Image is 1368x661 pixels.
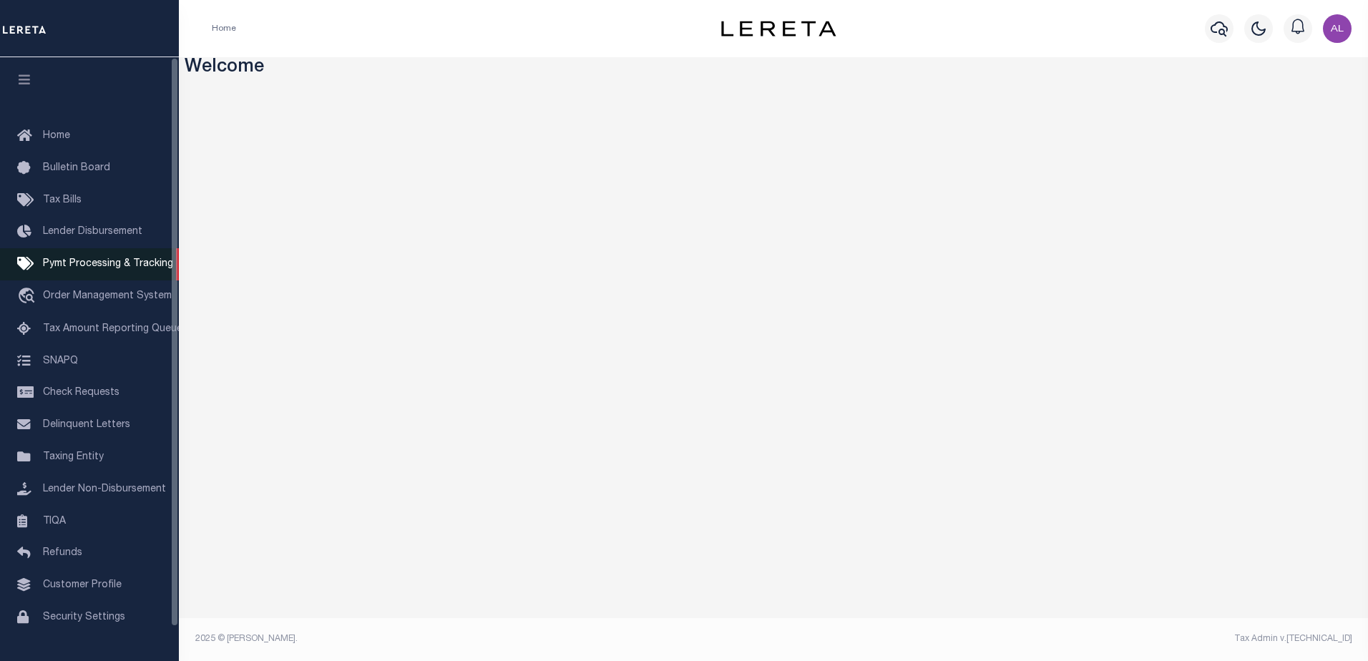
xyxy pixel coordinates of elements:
h3: Welcome [185,57,1363,79]
span: Order Management System [43,291,172,301]
span: Bulletin Board [43,163,110,173]
span: Lender Disbursement [43,227,142,237]
span: TIQA [43,516,66,526]
span: Customer Profile [43,580,122,590]
i: travel_explore [17,288,40,306]
span: Tax Amount Reporting Queue [43,324,182,334]
span: Home [43,131,70,141]
span: Pymt Processing & Tracking [43,259,173,269]
span: Lender Non-Disbursement [43,484,166,494]
span: SNAPQ [43,356,78,366]
div: Tax Admin v.[TECHNICAL_ID] [784,632,1352,645]
li: Home [212,22,236,35]
span: Delinquent Letters [43,420,130,430]
span: Tax Bills [43,195,82,205]
img: svg+xml;base64,PHN2ZyB4bWxucz0iaHR0cDovL3d3dy53My5vcmcvMjAwMC9zdmciIHBvaW50ZXItZXZlbnRzPSJub25lIi... [1323,14,1352,43]
div: 2025 © [PERSON_NAME]. [185,632,774,645]
span: Refunds [43,548,82,558]
span: Security Settings [43,612,125,622]
span: Check Requests [43,388,119,398]
img: logo-dark.svg [721,21,836,36]
span: Taxing Entity [43,452,104,462]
